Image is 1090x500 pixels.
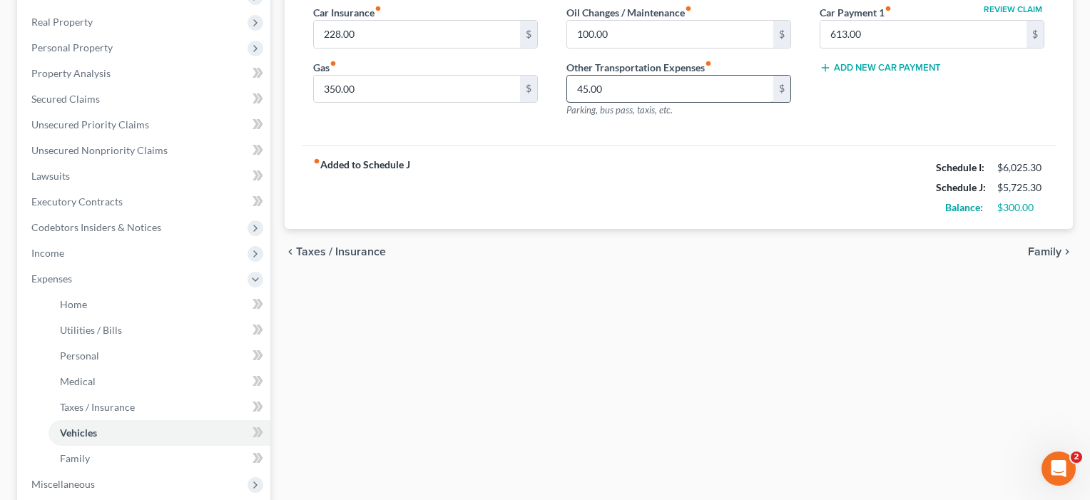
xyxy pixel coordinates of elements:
input: -- [314,76,520,103]
span: Codebtors Insiders & Notices [31,221,161,233]
a: Property Analysis [20,61,270,86]
a: Utilities / Bills [49,317,270,343]
div: $300.00 [997,200,1044,215]
button: Add New Car Payment [820,62,941,73]
i: fiber_manual_record [330,60,337,67]
span: Personal [60,350,99,362]
div: $5,725.30 [997,180,1044,195]
label: Car Payment 1 [820,5,892,20]
a: Secured Claims [20,86,270,112]
label: Oil Changes / Maintenance [566,5,692,20]
span: Parking, bus pass, taxis, etc. [566,104,673,116]
label: Other Transportation Expenses [566,60,712,75]
button: Family chevron_right [1028,246,1073,257]
span: Property Analysis [31,67,111,79]
i: chevron_left [285,246,296,257]
input: -- [567,21,773,48]
a: Home [49,292,270,317]
div: $ [520,76,537,103]
strong: Schedule I: [936,161,984,173]
span: 2 [1071,451,1082,463]
span: Miscellaneous [31,478,95,490]
a: Lawsuits [20,163,270,189]
input: -- [567,76,773,103]
span: Real Property [31,16,93,28]
span: Unsecured Priority Claims [31,118,149,131]
span: Home [60,298,87,310]
input: -- [820,21,1027,48]
i: fiber_manual_record [685,5,692,12]
a: Medical [49,369,270,394]
div: $6,025.30 [997,160,1044,175]
div: $ [520,21,537,48]
span: Unsecured Nonpriority Claims [31,144,168,156]
div: $ [773,21,790,48]
a: Unsecured Priority Claims [20,112,270,138]
button: chevron_left Taxes / Insurance [285,246,386,257]
input: -- [314,21,520,48]
span: Utilities / Bills [60,324,122,336]
span: Secured Claims [31,93,100,105]
a: Executory Contracts [20,189,270,215]
span: Family [60,452,90,464]
div: $ [773,76,790,103]
span: Medical [60,375,96,387]
button: Review Claim [982,5,1044,14]
a: Taxes / Insurance [49,394,270,420]
span: Family [1028,246,1061,257]
label: Gas [313,60,337,75]
span: Taxes / Insurance [60,401,135,413]
i: fiber_manual_record [885,5,892,12]
strong: Schedule J: [936,181,986,193]
i: chevron_right [1061,246,1073,257]
span: Executory Contracts [31,195,123,208]
span: Lawsuits [31,170,70,182]
i: fiber_manual_record [705,60,712,67]
label: Car Insurance [313,5,382,20]
strong: Added to Schedule J [313,158,410,218]
a: Family [49,446,270,471]
strong: Balance: [945,201,983,213]
div: $ [1027,21,1044,48]
span: Vehicles [60,427,97,439]
i: fiber_manual_record [375,5,382,12]
iframe: Intercom live chat [1041,451,1076,486]
a: Unsecured Nonpriority Claims [20,138,270,163]
span: Personal Property [31,41,113,53]
i: fiber_manual_record [313,158,320,165]
span: Expenses [31,272,72,285]
a: Vehicles [49,420,270,446]
span: Income [31,247,64,259]
a: Personal [49,343,270,369]
span: Taxes / Insurance [296,246,386,257]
